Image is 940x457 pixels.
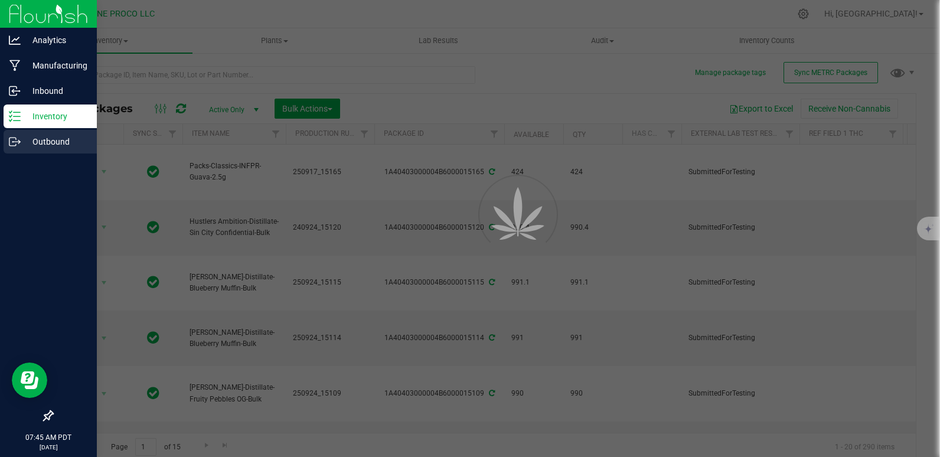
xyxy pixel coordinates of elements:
[5,443,92,452] p: [DATE]
[5,432,92,443] p: 07:45 AM PDT
[21,135,92,149] p: Outbound
[9,110,21,122] inline-svg: Inventory
[21,33,92,47] p: Analytics
[9,136,21,148] inline-svg: Outbound
[9,85,21,97] inline-svg: Inbound
[21,58,92,73] p: Manufacturing
[9,60,21,71] inline-svg: Manufacturing
[12,363,47,398] iframe: Resource center
[9,34,21,46] inline-svg: Analytics
[21,84,92,98] p: Inbound
[21,109,92,123] p: Inventory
